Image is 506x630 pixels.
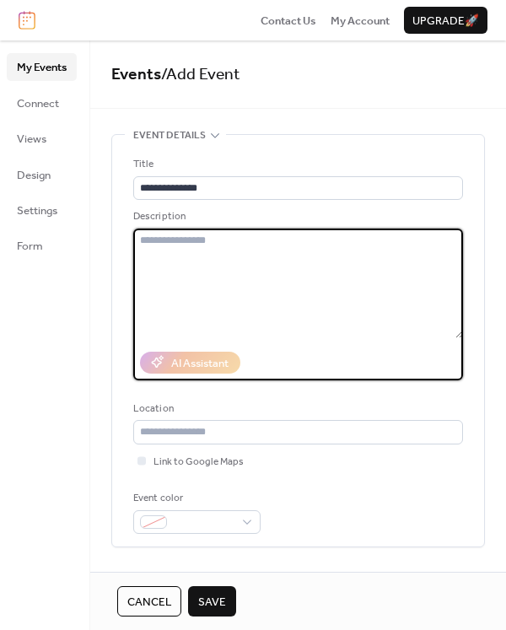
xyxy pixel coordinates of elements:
span: Views [17,131,46,148]
span: Date and time [133,568,205,584]
a: My Account [331,12,390,29]
div: Description [133,208,460,225]
a: Design [7,161,77,188]
a: Settings [7,197,77,223]
button: Cancel [117,586,181,617]
a: Connect [7,89,77,116]
button: Upgrade🚀 [404,7,487,34]
div: Title [133,156,460,173]
span: Event details [133,127,206,144]
a: Views [7,125,77,152]
span: Connect [17,95,59,112]
span: Settings [17,202,57,219]
span: / Add Event [161,59,240,90]
img: logo [19,11,35,30]
div: Event color [133,490,257,507]
a: My Events [7,53,77,80]
span: Link to Google Maps [153,454,244,471]
div: Location [133,401,460,417]
span: My Account [331,13,390,30]
a: Events [111,59,161,90]
span: Contact Us [261,13,316,30]
span: Save [198,594,226,611]
span: Cancel [127,594,171,611]
button: Save [188,586,236,617]
a: Form [7,232,77,259]
span: Design [17,167,51,184]
span: Form [17,238,43,255]
a: Contact Us [261,12,316,29]
span: Upgrade 🚀 [412,13,479,30]
span: My Events [17,59,67,76]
